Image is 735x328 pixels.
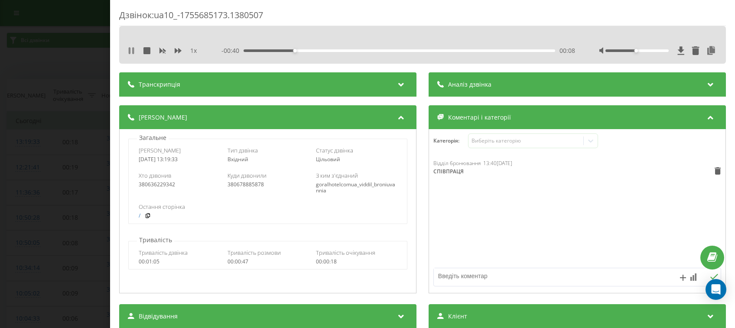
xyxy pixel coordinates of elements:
[139,156,220,162] div: [DATE] 13:19:33
[316,259,397,265] div: 00:00:18
[316,182,397,194] div: goralhotelcomua_viddil_broniuvannia
[228,182,309,188] div: 380678885878
[139,182,220,188] div: 380636229342
[139,113,187,122] span: [PERSON_NAME]
[448,113,511,122] span: Коментарі і категорії
[139,249,188,257] span: Тривалість дзвінка
[316,172,358,179] span: З ким з'єднаний
[228,172,267,179] span: Куди дзвонили
[119,9,726,26] div: Дзвінок : ua10_-1755685173.1380507
[139,172,171,179] span: Хто дзвонив
[190,46,197,55] span: 1 x
[433,138,468,144] h4: Категорія :
[228,156,248,163] span: Вхідний
[139,312,178,321] span: Відвідування
[559,46,575,55] span: 00:08
[483,160,512,166] div: 13:40[DATE]
[634,49,638,52] div: Accessibility label
[293,49,297,52] div: Accessibility label
[433,168,497,175] div: СПІВПРАЦЯ
[139,80,180,89] span: Транскрипція
[139,146,181,154] span: [PERSON_NAME]
[472,137,580,144] div: Виберіть категорію
[448,80,491,89] span: Аналіз дзвінка
[316,249,376,257] span: Тривалість очікування
[316,156,341,163] span: Цільовий
[139,213,140,219] a: /
[706,279,726,300] div: Open Intercom Messenger
[137,236,174,244] p: Тривалість
[228,259,309,265] div: 00:00:47
[139,203,185,211] span: Остання сторінка
[228,249,281,257] span: Тривалість розмови
[448,312,467,321] span: Клієнт
[228,146,258,154] span: Тип дзвінка
[316,146,354,154] span: Статус дзвінка
[137,133,169,142] p: Загальне
[433,159,481,167] span: Відділ бронювання
[139,259,220,265] div: 00:01:05
[221,46,244,55] span: - 00:40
